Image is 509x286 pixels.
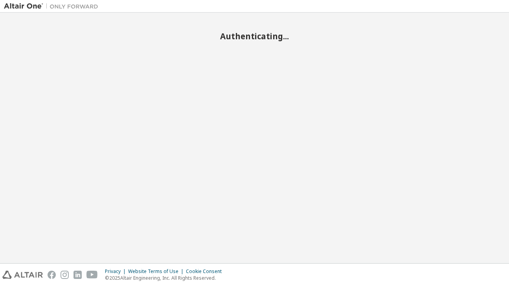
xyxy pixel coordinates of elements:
[105,268,128,275] div: Privacy
[4,31,505,41] h2: Authenticating...
[186,268,226,275] div: Cookie Consent
[74,271,82,279] img: linkedin.svg
[105,275,226,281] p: © 2025 Altair Engineering, Inc. All Rights Reserved.
[48,271,56,279] img: facebook.svg
[4,2,102,10] img: Altair One
[61,271,69,279] img: instagram.svg
[2,271,43,279] img: altair_logo.svg
[128,268,186,275] div: Website Terms of Use
[86,271,98,279] img: youtube.svg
